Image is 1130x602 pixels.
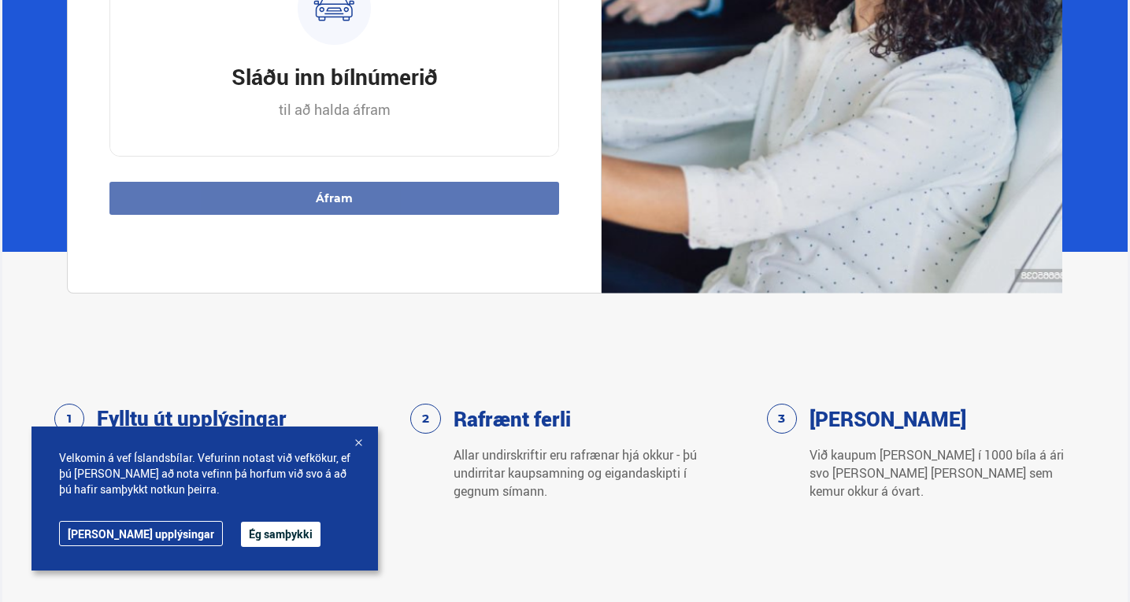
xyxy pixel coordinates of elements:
[109,182,559,215] button: Áfram
[454,404,571,433] h3: Rafrænt ferli
[59,521,223,546] a: [PERSON_NAME] upplýsingar
[810,404,966,433] h3: [PERSON_NAME]
[59,450,350,497] span: Velkomin á vef Íslandsbílar. Vefurinn notast við vefkökur, ef þú [PERSON_NAME] að nota vefinn þá ...
[232,61,438,91] h3: Sláðu inn bílnúmerið
[279,100,391,119] p: til að halda áfram
[97,404,294,460] h3: Fylltu út upplýsingar um bílinn þinn
[13,6,60,54] button: Opna LiveChat spjallviðmót
[810,446,1066,500] p: Við kaupum [PERSON_NAME] í 1000 bíla á ári svo [PERSON_NAME] [PERSON_NAME] sem kemur okkur á óvart.
[454,446,710,500] p: Allar undirskriftir eru rafrænar hjá okkur - þú undirritar kaupsamning og eigandaskipti í gegnum ...
[241,522,320,547] button: Ég samþykki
